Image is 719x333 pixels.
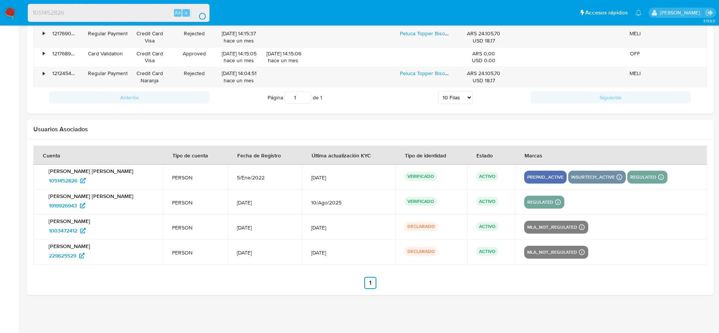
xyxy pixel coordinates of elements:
button: search-icon [191,8,207,18]
a: Salir [705,9,713,17]
span: s [185,9,187,16]
span: 3.158.0 [703,18,715,24]
span: Alt [175,9,181,16]
input: Buscar usuario o caso... [28,8,209,18]
h2: Usuarios Asociados [33,126,707,133]
a: Notificaciones [635,9,642,16]
span: Accesos rápidos [585,9,628,17]
p: elaine.mcfarlane@mercadolibre.com [660,9,703,16]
